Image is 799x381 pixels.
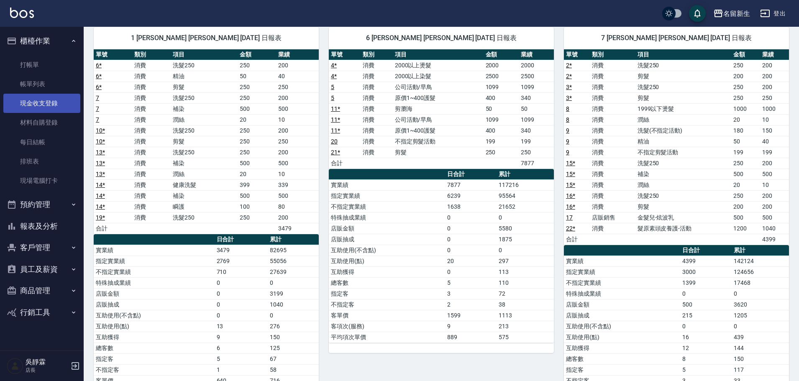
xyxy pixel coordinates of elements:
[329,223,445,234] td: 店販金額
[635,201,732,212] td: 剪髮
[590,190,635,201] td: 消費
[519,147,554,158] td: 250
[268,234,319,245] th: 累計
[238,71,276,82] td: 50
[760,234,789,245] td: 4399
[564,299,680,310] td: 店販金額
[361,71,392,82] td: 消費
[590,114,635,125] td: 消費
[276,223,319,234] td: 3479
[760,49,789,60] th: 業績
[361,125,392,136] td: 消費
[497,190,554,201] td: 95564
[590,103,635,114] td: 消費
[635,92,732,103] td: 剪髮
[276,60,319,71] td: 200
[268,266,319,277] td: 27639
[519,60,554,71] td: 2000
[732,245,789,256] th: 累計
[635,179,732,190] td: 潤絲
[132,212,171,223] td: 消費
[635,169,732,179] td: 補染
[760,169,789,179] td: 500
[132,179,171,190] td: 消費
[445,299,497,310] td: 2
[731,201,760,212] td: 200
[760,201,789,212] td: 200
[484,82,519,92] td: 1099
[361,49,392,60] th: 類別
[94,266,215,277] td: 不指定實業績
[484,71,519,82] td: 2500
[238,158,276,169] td: 500
[361,92,392,103] td: 消費
[731,190,760,201] td: 250
[484,92,519,103] td: 400
[276,136,319,147] td: 250
[238,125,276,136] td: 250
[635,114,732,125] td: 潤絲
[566,214,573,221] a: 17
[171,60,238,71] td: 洗髮250
[393,49,484,60] th: 項目
[519,82,554,92] td: 1099
[566,149,569,156] a: 9
[732,256,789,266] td: 142124
[94,288,215,299] td: 店販金額
[635,49,732,60] th: 項目
[445,179,497,190] td: 7877
[329,277,445,288] td: 總客數
[635,223,732,234] td: 髮原素頭皮養護-活動
[760,103,789,114] td: 1000
[484,136,519,147] td: 199
[7,358,23,374] img: Person
[171,103,238,114] td: 補染
[760,147,789,158] td: 199
[96,95,99,101] a: 7
[171,158,238,169] td: 補染
[3,152,80,171] a: 排班表
[680,299,732,310] td: 500
[238,147,276,158] td: 250
[484,125,519,136] td: 400
[393,114,484,125] td: 公司活動/早鳥
[590,169,635,179] td: 消費
[329,179,445,190] td: 實業績
[238,82,276,92] td: 250
[3,133,80,152] a: 每日結帳
[329,169,554,343] table: a dense table
[96,116,99,123] a: 7
[132,136,171,147] td: 消費
[519,49,554,60] th: 業績
[276,125,319,136] td: 200
[731,125,760,136] td: 180
[445,245,497,256] td: 0
[268,245,319,256] td: 82695
[497,245,554,256] td: 0
[3,258,80,280] button: 員工及薪資
[238,49,276,60] th: 金額
[731,49,760,60] th: 金額
[329,212,445,223] td: 特殊抽成業績
[3,113,80,132] a: 材料自購登錄
[393,71,484,82] td: 2000以上染髮
[238,190,276,201] td: 500
[635,125,732,136] td: 洗髮(不指定活動)
[497,277,554,288] td: 110
[96,105,99,112] a: 7
[731,136,760,147] td: 50
[760,92,789,103] td: 250
[731,71,760,82] td: 200
[132,82,171,92] td: 消費
[393,147,484,158] td: 剪髮
[635,147,732,158] td: 不指定剪髮活動
[171,125,238,136] td: 洗髮250
[238,103,276,114] td: 500
[132,190,171,201] td: 消費
[94,223,132,234] td: 合計
[276,147,319,158] td: 200
[132,114,171,125] td: 消費
[3,302,80,323] button: 行銷工具
[329,256,445,266] td: 互助使用(點)
[760,136,789,147] td: 40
